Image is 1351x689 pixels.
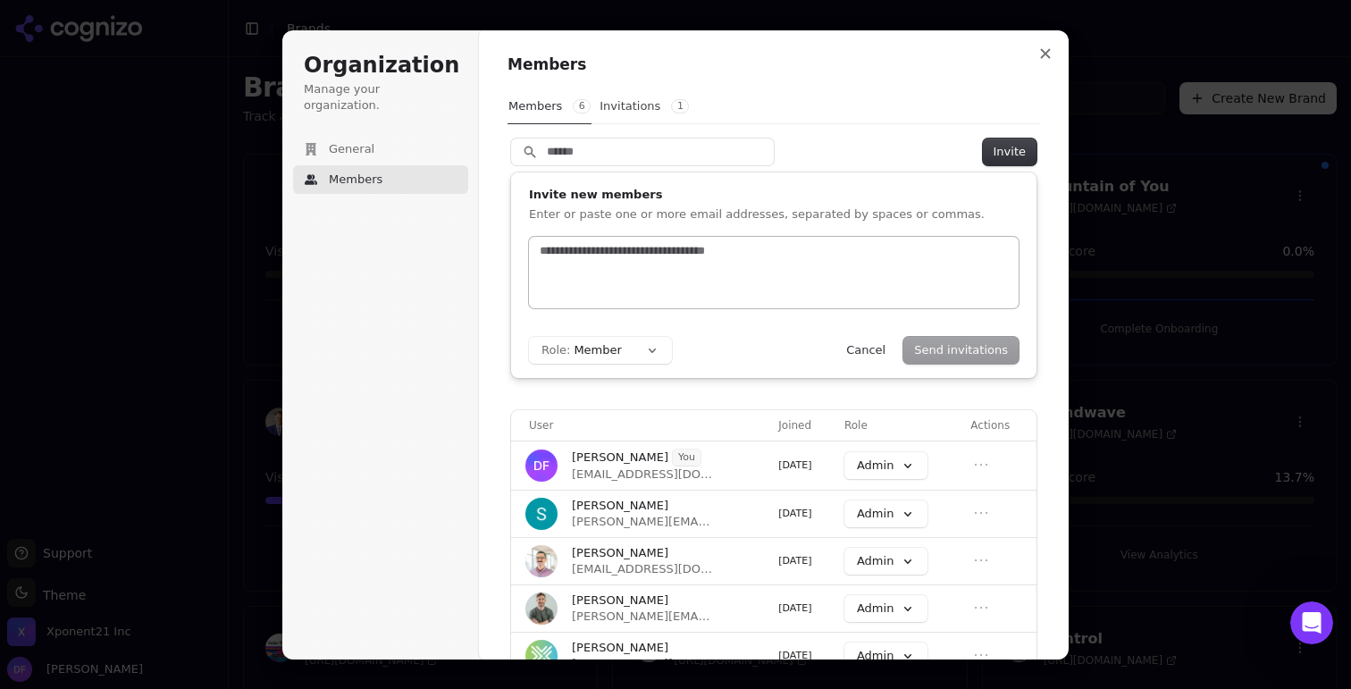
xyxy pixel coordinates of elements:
[329,141,374,157] span: General
[1029,38,1061,70] button: Close modal
[259,29,295,64] img: Profile image for Alp
[572,450,668,466] span: [PERSON_NAME]
[529,206,1019,223] p: Enter or paste one or more email addresses, separated by spaces or commas.
[572,498,668,514] span: [PERSON_NAME]
[179,498,357,569] button: Messages
[508,55,1040,76] h1: Members
[778,602,811,614] span: [DATE]
[970,454,992,475] button: Open menu
[75,315,321,352] div: Status: Cognizo App experiencing degraded performance
[1290,601,1333,644] iframe: Intercom live chat
[671,99,689,113] span: 1
[529,187,1019,203] h1: Invite new members
[225,29,261,64] img: Profile image for Deniz
[511,410,771,441] th: User
[37,256,298,275] div: Send us a message
[572,656,713,672] span: [PERSON_NAME][EMAIL_ADDRESS][DOMAIN_NAME]
[525,640,558,672] img: Courtney Turrin
[238,542,299,555] span: Messages
[304,52,457,80] h1: Organization
[572,466,713,483] span: [EMAIL_ADDRESS][DOMAIN_NAME]
[599,89,690,123] button: Invitations
[983,139,1036,165] button: Invite
[19,300,339,366] div: Status: Cognizo App experiencing degraded performance
[771,410,837,441] th: Joined
[525,545,558,577] img: Kiryako Sharikas
[778,459,811,471] span: [DATE]
[673,450,701,466] span: You
[844,452,927,479] button: Admin
[304,81,457,113] p: Manage your organization.
[572,561,713,577] span: [EMAIL_ADDRESS][DOMAIN_NAME]
[293,165,468,194] button: Members
[844,548,927,575] button: Admin
[844,643,927,669] button: Admin
[970,644,992,666] button: Open menu
[329,172,382,188] span: Members
[37,419,321,494] div: We are continuing to work on a fix for this incident. Some users may notice citation attributions...
[778,508,811,519] span: [DATE]
[970,502,992,524] button: Open menu
[970,597,992,618] button: Open menu
[511,139,774,165] input: Search
[844,595,927,622] button: Admin
[572,545,668,561] span: [PERSON_NAME]
[36,188,322,218] p: How can we help?
[572,640,668,656] span: [PERSON_NAME]
[525,592,558,625] img: Chuck McCarthy
[525,498,558,530] img: Sam Volante
[572,514,713,530] span: [PERSON_NAME][EMAIL_ADDRESS][DOMAIN_NAME]
[844,500,927,527] button: Admin
[307,29,340,61] div: Close
[963,410,1036,441] th: Actions
[970,550,992,571] button: Open menu
[18,241,340,290] div: Send us a message
[573,99,591,113] span: 6
[835,337,896,364] button: Cancel
[572,592,668,609] span: [PERSON_NAME]
[36,34,171,63] img: logo
[525,450,558,482] img: Drew Faithful
[508,89,592,124] button: Members
[36,127,322,188] p: Hi [PERSON_NAME] 👋
[778,555,811,567] span: [DATE]
[778,650,811,661] span: [DATE]
[529,337,672,364] button: Role:Member
[37,376,306,409] b: [Identified] Degraded Performance on Prompts and Citations
[837,410,963,441] th: Role
[69,542,109,555] span: Home
[572,609,713,625] span: [PERSON_NAME][EMAIL_ADDRESS][DOMAIN_NAME]
[293,135,468,164] button: General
